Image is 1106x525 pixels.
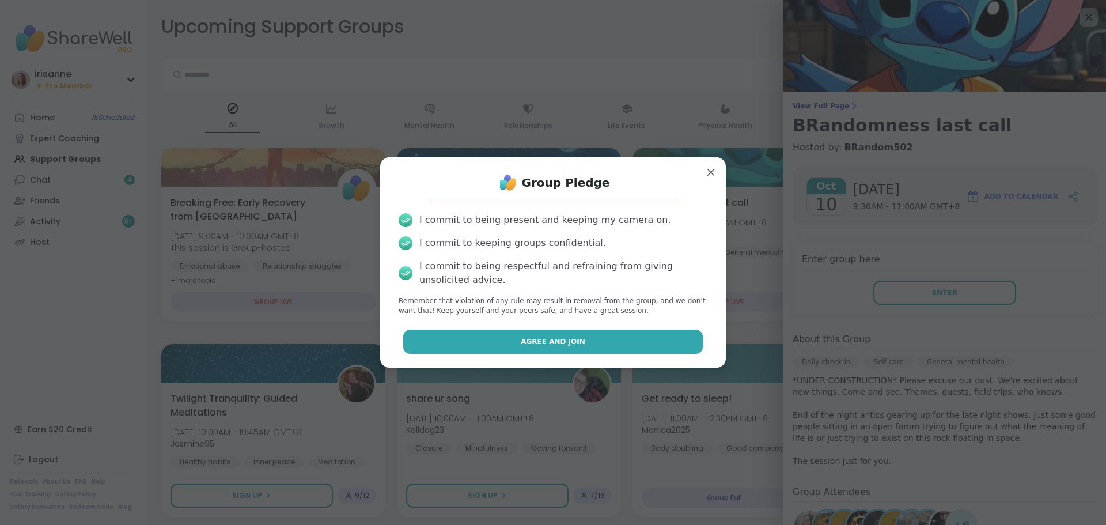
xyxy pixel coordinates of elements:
[521,337,585,347] span: Agree and Join
[399,296,707,316] p: Remember that violation of any rule may result in removal from the group, and we don’t want that!...
[419,259,707,287] div: I commit to being respectful and refraining from giving unsolicited advice.
[419,213,671,227] div: I commit to being present and keeping my camera on.
[497,171,520,194] img: ShareWell Logo
[419,236,606,250] div: I commit to keeping groups confidential.
[522,175,610,191] h1: Group Pledge
[403,330,703,354] button: Agree and Join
